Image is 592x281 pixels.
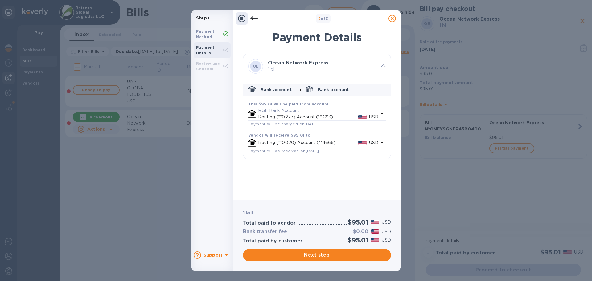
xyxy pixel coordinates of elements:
b: Payment Method [196,29,215,39]
b: Review and Confirm [196,61,220,71]
p: USD [382,229,391,235]
b: Steps [196,15,209,20]
img: USD [371,220,379,224]
p: Routing (**0277) Account (**3213) [258,114,358,120]
b: Support [203,253,223,258]
span: Next step [248,251,386,259]
h3: Bank transfer fee [243,229,287,235]
p: USD [369,114,378,120]
b: 1 bill [243,210,253,215]
p: USD [369,139,378,146]
div: default-method [243,81,391,159]
h3: Total paid by customer [243,238,302,244]
p: 1 bill [268,66,376,72]
img: USD [371,238,379,242]
div: OEOcean Network Express 1 bill [243,54,391,79]
img: USD [358,115,367,119]
p: Bank account [261,87,292,93]
span: 2 [318,16,321,21]
p: RGL Bank Account [258,107,378,114]
b: Vendor will receive $95.01 to [248,133,311,138]
h3: Total paid to vendor [243,220,296,226]
b: Ocean Network Express [268,60,328,66]
h3: $0.00 [353,229,368,235]
p: Bank account [318,87,349,93]
b: Payment Details [196,45,215,55]
h2: $95.01 [348,236,368,244]
p: USD [382,219,391,225]
img: USD [371,229,379,234]
span: Payment will be charged on [DATE] [248,122,318,126]
p: Routing (**0020) Account (**4666) [258,139,358,146]
img: USD [358,141,367,145]
p: USD [382,237,391,243]
span: Payment will be received on [DATE] [248,148,319,153]
button: Next step [243,249,391,261]
h1: Payment Details [243,31,391,44]
b: This $95.01 will be paid from account [248,102,329,106]
b: of 3 [318,16,328,21]
h2: $95.01 [348,218,368,226]
b: OE [253,64,259,68]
